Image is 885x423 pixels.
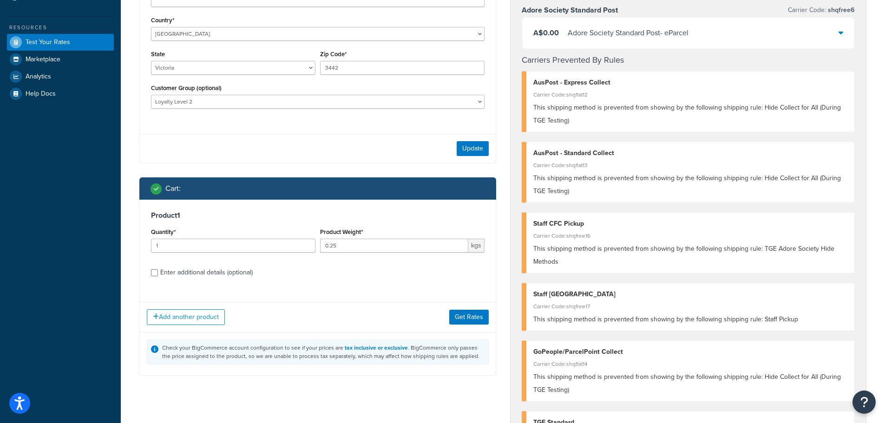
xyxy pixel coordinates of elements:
a: Help Docs [7,85,114,102]
div: Staff CFC Pickup [533,217,848,230]
div: Carrier Code: shqflat13 [533,159,848,172]
button: Add another product [147,309,225,325]
a: Marketplace [7,51,114,68]
a: Analytics [7,68,114,85]
span: Analytics [26,73,51,81]
div: AusPost - Standard Collect [533,147,848,160]
span: Help Docs [26,90,56,98]
h4: Carriers Prevented By Rules [522,54,855,66]
label: Country* [151,17,174,24]
a: Test Your Rates [7,34,114,51]
div: Enter additional details (optional) [160,266,253,279]
button: Open Resource Center [852,390,876,414]
div: Carrier Code: shqfree17 [533,300,848,313]
button: Get Rates [449,310,489,325]
input: 0.0 [151,239,315,253]
label: Quantity* [151,228,176,235]
span: A$0.00 [533,27,559,38]
h3: Product 1 [151,211,485,220]
span: This shipping method is prevented from showing by the following shipping rule: Staff Pickup [533,314,798,324]
span: shqfree6 [826,5,855,15]
span: This shipping method is prevented from showing by the following shipping rule: TGE Adore Society ... [533,244,834,267]
div: Staff [GEOGRAPHIC_DATA] [533,288,848,301]
span: This shipping method is prevented from showing by the following shipping rule: Hide Collect for A... [533,103,841,125]
div: Check your BigCommerce account configuration to see if your prices are . BigCommerce only passes ... [162,344,485,360]
h3: Adore Society Standard Post [522,6,618,15]
input: 0.00 [320,239,468,253]
div: Adore Society Standard Post - eParcel [568,26,688,39]
label: Product Weight* [320,228,363,235]
span: Marketplace [26,56,60,64]
span: This shipping method is prevented from showing by the following shipping rule: Hide Collect for A... [533,372,841,395]
label: Zip Code* [320,51,347,58]
div: Carrier Code: shqflat12 [533,88,848,101]
input: Enter additional details (optional) [151,269,158,276]
a: tax inclusive or exclusive [345,344,408,352]
div: GoPeople/ParcelPoint Collect [533,345,848,358]
div: AusPost - Express Collect [533,76,848,89]
p: Carrier Code: [788,4,855,17]
div: Carrier Code: shqfree16 [533,229,848,242]
label: State [151,51,165,58]
span: This shipping method is prevented from showing by the following shipping rule: Hide Collect for A... [533,173,841,196]
label: Customer Group (optional) [151,85,222,91]
span: Test Your Rates [26,39,70,46]
div: Carrier Code: shqflat14 [533,358,848,371]
span: kgs [468,239,485,253]
button: Update [457,141,489,156]
div: Resources [7,24,114,32]
h2: Cart : [165,184,181,193]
